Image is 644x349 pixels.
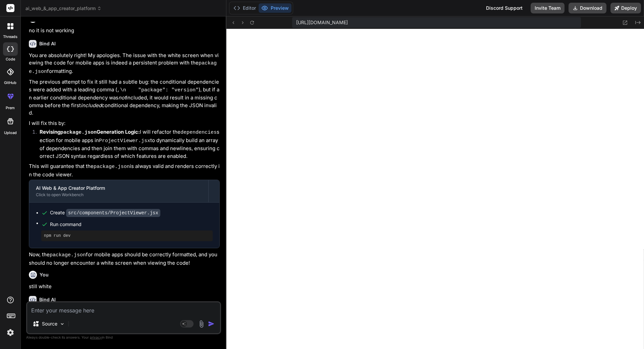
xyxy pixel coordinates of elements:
img: icon [208,320,215,327]
label: threads [3,34,17,40]
button: Preview [259,3,291,13]
span: [URL][DOMAIN_NAME] [296,19,348,26]
p: You are absolutely right! My apologies. The issue with the white screen when viewing the code for... [29,52,220,76]
button: Download [569,3,606,13]
img: Pick Models [59,321,65,327]
p: still white [29,283,220,291]
img: settings [5,327,16,338]
code: src/components/ProjectViewer.jsx [66,209,160,217]
span: ai_web_&_app_creator_platform [25,5,102,12]
p: Now, the for mobile apps should be correctly formatted, and you should no longer encounter a whit... [29,251,220,267]
div: AI Web & App Creator Platform [36,185,202,191]
span: Run command [50,221,213,228]
button: Invite Team [531,3,565,13]
strong: Revising Generation Logic: [40,129,140,135]
div: Create [50,209,160,216]
label: code [6,56,15,62]
button: Editor [231,3,259,13]
code: dependencies [180,130,217,135]
code: package.json [60,130,97,135]
code: ProjectViewer.jsx [99,138,150,144]
em: not [118,94,126,101]
p: Always double-check its answers. Your in Bind [26,334,221,341]
label: GitHub [4,80,16,86]
code: package.json [94,164,130,170]
p: I will fix this by: [29,120,220,127]
p: This will guarantee that the is always valid and renders correctly in the code viewer. [29,163,220,178]
p: Source [42,320,57,327]
span: privacy [90,335,102,339]
button: Deploy [610,3,641,13]
em: included [81,102,102,108]
img: attachment [198,320,205,328]
div: Discord Support [482,3,527,13]
h6: You [40,271,49,278]
code: ,\n "package": "version" [117,87,199,93]
label: prem [6,105,15,111]
iframe: Preview [226,29,644,349]
h6: Bind AI [39,296,56,303]
li: I will refactor the section for mobile apps in to dynamically build an array of dependencies and ... [34,128,220,160]
pre: npm run dev [44,233,210,238]
code: package.json [50,252,86,258]
p: The previous attempt to fix it still had a subtle bug: the conditional dependencies were added wi... [29,78,220,117]
button: AI Web & App Creator PlatformClick to open Workbench [29,180,208,202]
p: no it is not working [29,27,220,35]
code: package.json [29,60,217,75]
h6: Bind AI [39,40,56,47]
label: Upload [4,130,17,136]
div: Click to open Workbench [36,192,202,198]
